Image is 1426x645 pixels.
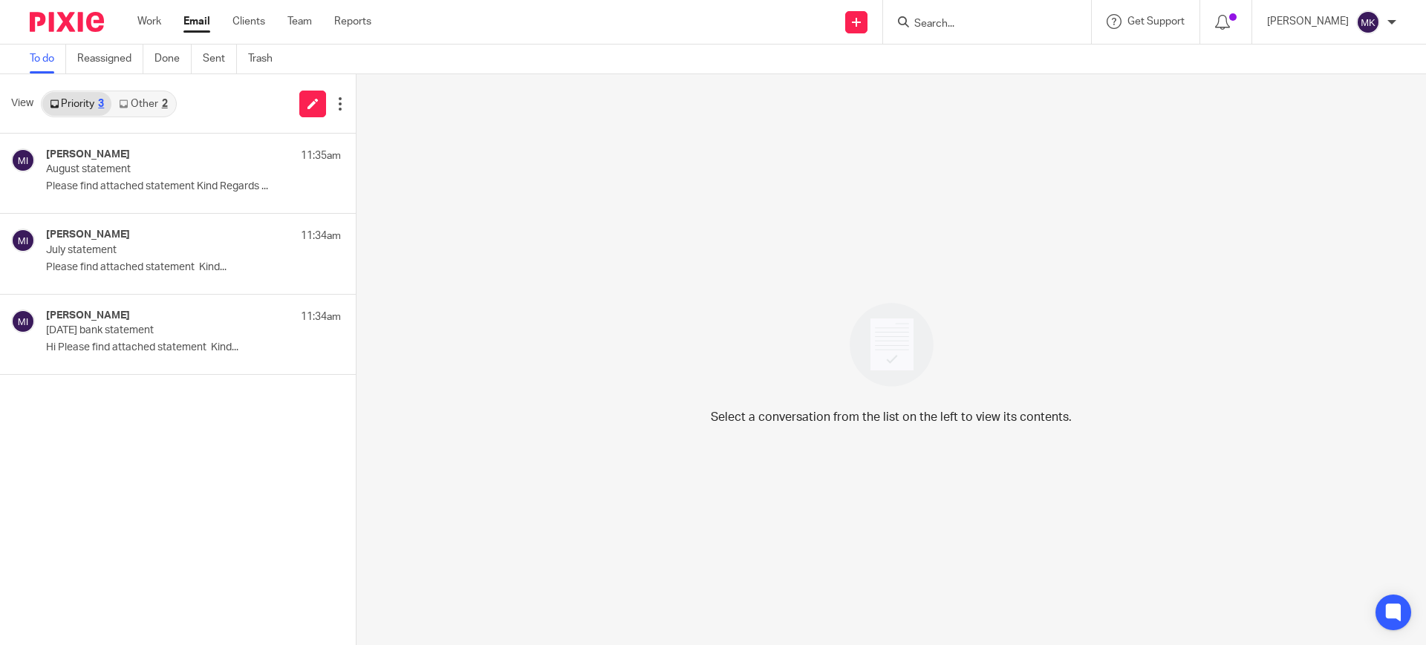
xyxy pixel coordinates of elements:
[98,99,104,109] div: 3
[232,14,265,29] a: Clients
[46,261,341,274] p: Please find attached statement Kind...
[46,148,130,161] h4: [PERSON_NAME]
[111,92,175,116] a: Other2
[11,229,35,252] img: svg%3E
[46,310,130,322] h4: [PERSON_NAME]
[1356,10,1380,34] img: svg%3E
[913,18,1046,31] input: Search
[46,229,130,241] h4: [PERSON_NAME]
[203,45,237,73] a: Sent
[840,293,943,396] img: image
[301,148,341,163] p: 11:35am
[301,229,341,243] p: 11:34am
[1127,16,1185,27] span: Get Support
[248,45,284,73] a: Trash
[11,96,33,111] span: View
[46,341,341,354] p: Hi Please find attached statement Kind...
[42,92,111,116] a: Priority3
[154,45,192,73] a: Done
[77,45,143,73] a: Reassigned
[30,12,104,32] img: Pixie
[334,14,371,29] a: Reports
[11,148,35,172] img: svg%3E
[183,14,210,29] a: Email
[46,163,282,176] p: August statement
[11,310,35,333] img: svg%3E
[711,408,1072,426] p: Select a conversation from the list on the left to view its contents.
[1267,14,1349,29] p: [PERSON_NAME]
[30,45,66,73] a: To do
[162,99,168,109] div: 2
[46,180,341,193] p: Please find attached statement Kind Regards ...
[287,14,312,29] a: Team
[46,244,282,257] p: July statement
[301,310,341,324] p: 11:34am
[46,324,282,337] p: [DATE] bank statement
[137,14,161,29] a: Work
